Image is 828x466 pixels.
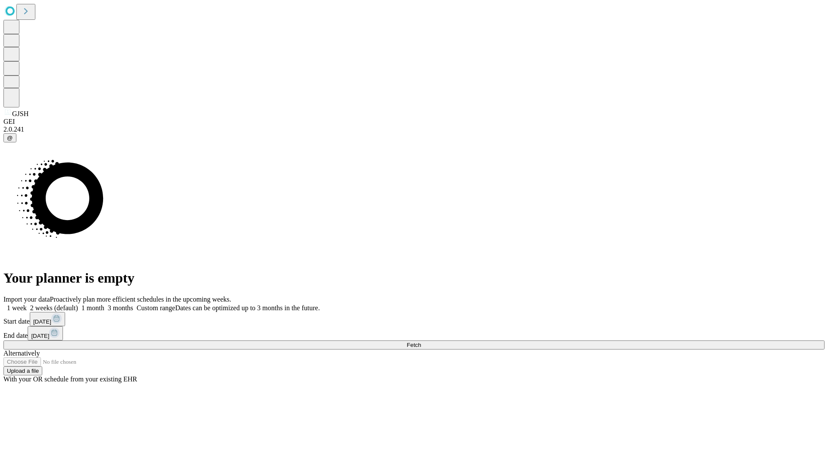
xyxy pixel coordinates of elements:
span: [DATE] [31,333,49,339]
span: Import your data [3,296,50,303]
button: [DATE] [28,326,63,340]
span: Dates can be optimized up to 3 months in the future. [175,304,320,312]
span: 3 months [108,304,133,312]
span: 2 weeks (default) [30,304,78,312]
button: Upload a file [3,366,42,375]
span: 1 week [7,304,27,312]
span: 1 month [82,304,104,312]
div: 2.0.241 [3,126,825,133]
button: Fetch [3,340,825,349]
span: GJSH [12,110,28,117]
span: Fetch [407,342,421,348]
span: @ [7,135,13,141]
div: GEI [3,118,825,126]
h1: Your planner is empty [3,270,825,286]
div: Start date [3,312,825,326]
span: With your OR schedule from your existing EHR [3,375,137,383]
button: @ [3,133,16,142]
span: Alternatively [3,349,40,357]
span: [DATE] [33,318,51,325]
span: Custom range [137,304,175,312]
div: End date [3,326,825,340]
button: [DATE] [30,312,65,326]
span: Proactively plan more efficient schedules in the upcoming weeks. [50,296,231,303]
